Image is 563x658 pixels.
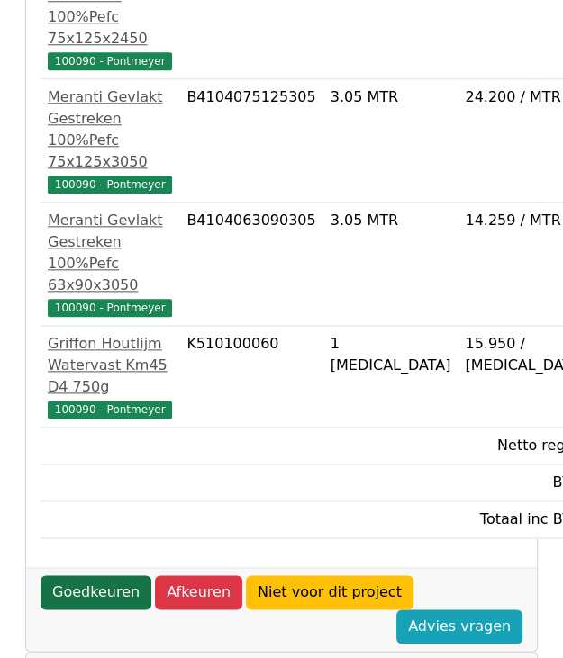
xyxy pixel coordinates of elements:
[48,299,172,317] span: 100090 - Pontmeyer
[48,210,172,296] div: Meranti Gevlakt Gestreken 100%Pefc 63x90x3050
[48,176,172,194] span: 100090 - Pontmeyer
[48,401,172,419] span: 100090 - Pontmeyer
[41,575,151,609] a: Goedkeuren
[331,210,451,231] div: 3.05 MTR
[48,210,172,318] a: Meranti Gevlakt Gestreken 100%Pefc 63x90x3050100090 - Pontmeyer
[48,52,172,70] span: 100090 - Pontmeyer
[179,326,322,428] td: K510100060
[331,333,451,376] div: 1 [MEDICAL_DATA]
[331,86,451,108] div: 3.05 MTR
[179,79,322,203] td: B4104075125305
[48,86,172,194] a: Meranti Gevlakt Gestreken 100%Pefc 75x125x3050100090 - Pontmeyer
[179,203,322,326] td: B4104063090305
[48,333,172,419] a: Griffon Houtlijm Watervast Km45 D4 750g100090 - Pontmeyer
[155,575,242,609] a: Afkeuren
[396,609,522,644] a: Advies vragen
[48,333,172,398] div: Griffon Houtlijm Watervast Km45 D4 750g
[48,86,172,173] div: Meranti Gevlakt Gestreken 100%Pefc 75x125x3050
[246,575,413,609] a: Niet voor dit project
